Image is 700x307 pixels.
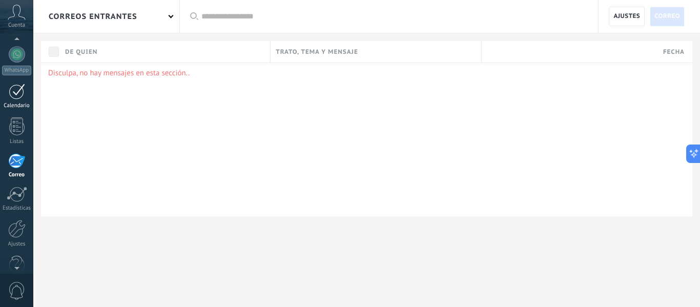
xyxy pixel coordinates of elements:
[654,7,680,26] span: Correo
[2,66,31,75] div: WhatsApp
[276,47,358,57] span: Trato, tema y mensaje
[65,47,97,57] span: De quien
[613,7,640,26] span: Ajustes
[2,205,32,212] div: Estadísticas
[609,7,645,26] a: Ajustes
[48,68,685,78] p: Disculpa, no hay mensajes en esta sección..
[2,241,32,248] div: Ajustes
[650,7,685,26] a: Correo
[2,172,32,178] div: Correo
[2,138,32,145] div: Listas
[663,47,685,57] span: Fecha
[2,103,32,109] div: Calendario
[8,22,25,29] span: Cuenta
